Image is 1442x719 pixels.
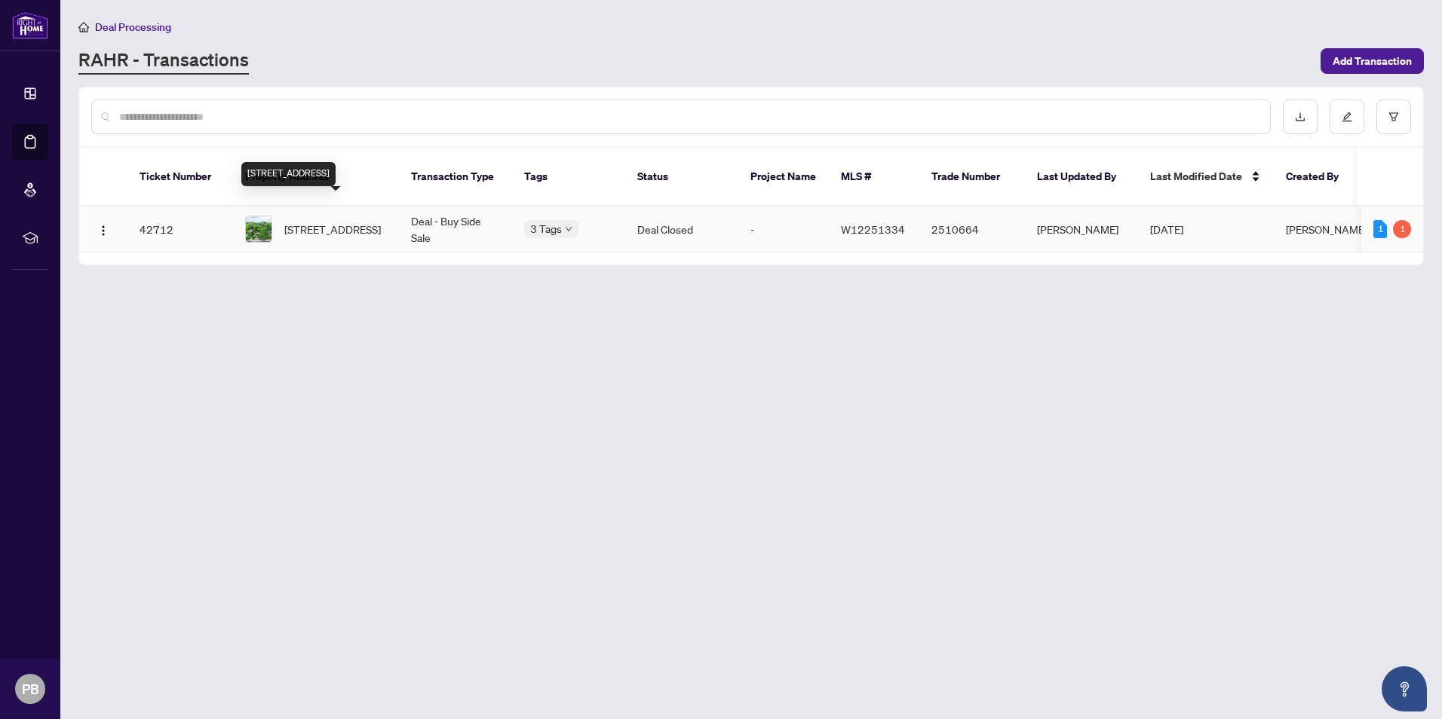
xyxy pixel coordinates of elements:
[738,148,829,207] th: Project Name
[738,207,829,252] td: -
[829,148,919,207] th: MLS #
[12,11,48,39] img: logo
[241,162,336,186] div: [STREET_ADDRESS]
[95,20,171,34] span: Deal Processing
[1286,222,1367,236] span: [PERSON_NAME]
[919,148,1025,207] th: Trade Number
[1388,112,1399,122] span: filter
[1342,112,1352,122] span: edit
[1295,112,1305,122] span: download
[1150,222,1183,236] span: [DATE]
[399,207,512,252] td: Deal - Buy Side Sale
[399,148,512,207] th: Transaction Type
[91,217,115,241] button: Logo
[97,225,109,237] img: Logo
[1321,48,1424,74] button: Add Transaction
[841,222,905,236] span: W12251334
[1376,99,1411,134] button: filter
[246,216,272,242] img: thumbnail-img
[78,22,89,32] span: home
[1373,220,1387,238] div: 1
[127,148,233,207] th: Ticket Number
[512,148,625,207] th: Tags
[1025,207,1138,252] td: [PERSON_NAME]
[1274,148,1364,207] th: Created By
[22,678,39,699] span: PB
[625,148,738,207] th: Status
[625,207,738,252] td: Deal Closed
[1150,168,1242,185] span: Last Modified Date
[127,207,233,252] td: 42712
[284,221,381,237] span: [STREET_ADDRESS]
[1138,148,1274,207] th: Last Modified Date
[78,47,249,75] a: RAHR - Transactions
[530,220,562,237] span: 3 Tags
[233,148,399,207] th: Property Address
[1393,220,1411,238] div: 1
[1333,49,1412,73] span: Add Transaction
[1382,666,1427,711] button: Open asap
[1283,99,1318,134] button: download
[1330,99,1364,134] button: edit
[919,207,1025,252] td: 2510664
[565,225,572,233] span: down
[1025,148,1138,207] th: Last Updated By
